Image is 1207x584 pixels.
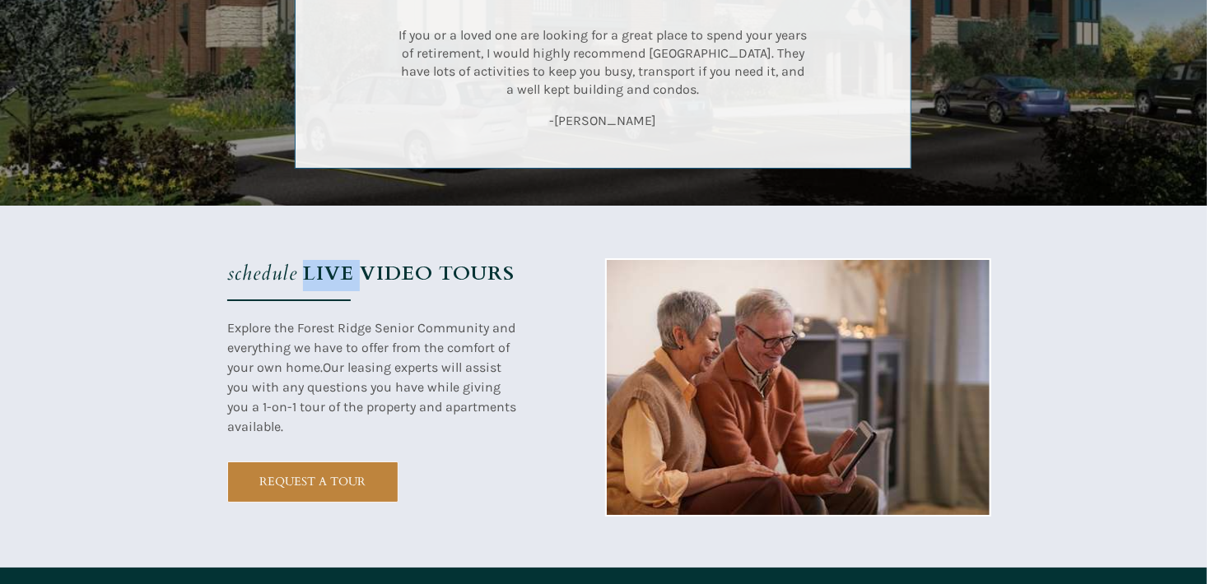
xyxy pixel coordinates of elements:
[227,320,515,375] span: Explore the Forest Ridge Senior Community and everything we have to offer from the comfort of you...
[227,359,516,434] span: Our leasing experts will assist you with any questions you have while giving you a 1-on-1 tour of...
[228,475,398,489] span: REQUEST A TOUR
[550,113,657,128] span: -[PERSON_NAME]
[227,461,398,503] a: REQUEST A TOUR
[227,260,297,287] em: schedule
[303,260,515,287] strong: LIVE VIDEO TOURS
[399,27,808,97] span: If you or a loved one are looking for a great place to spend your years of retirement, I would hi...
